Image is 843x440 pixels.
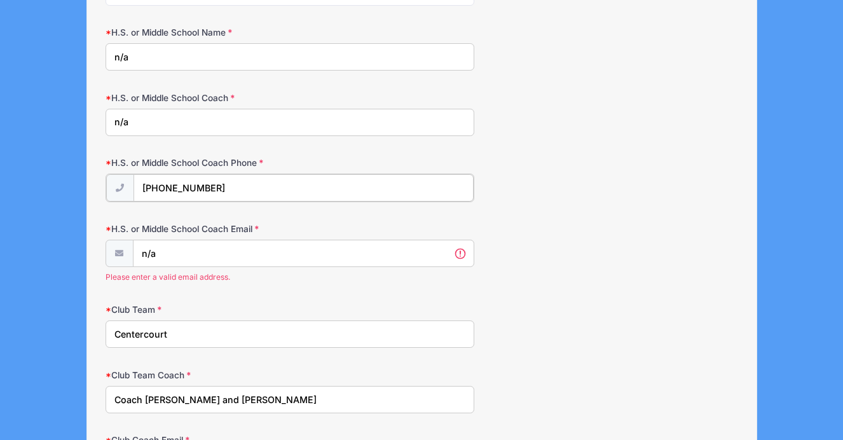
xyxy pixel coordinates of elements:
input: (xxx) xxx-xxxx [134,174,474,202]
label: Club Team Coach [106,369,317,382]
input: email@email.com [133,240,474,267]
label: H.S. or Middle School Name [106,26,317,39]
label: H.S. or Middle School Coach Email [106,223,317,235]
span: Please enter a valid email address. [106,272,474,283]
label: Club Team [106,303,317,316]
label: H.S. or Middle School Coach Phone [106,156,317,169]
label: H.S. or Middle School Coach [106,92,317,104]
